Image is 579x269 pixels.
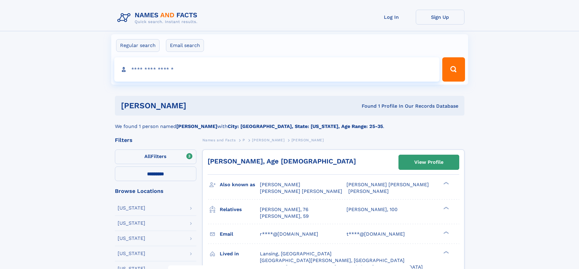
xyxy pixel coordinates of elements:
[260,251,332,257] span: Lansing, [GEOGRAPHIC_DATA]
[348,188,389,194] span: [PERSON_NAME]
[243,136,245,144] a: P
[228,123,383,129] b: City: [GEOGRAPHIC_DATA], State: [US_STATE], Age Range: 25-35
[115,150,196,164] label: Filters
[115,188,196,194] div: Browse Locations
[144,153,151,159] span: All
[220,204,260,215] h3: Relatives
[260,182,300,187] span: [PERSON_NAME]
[442,181,449,185] div: ❯
[220,229,260,239] h3: Email
[260,257,405,263] span: [GEOGRAPHIC_DATA][PERSON_NAME], [GEOGRAPHIC_DATA]
[115,137,196,143] div: Filters
[115,10,202,26] img: Logo Names and Facts
[202,136,236,144] a: Names and Facts
[260,213,309,220] a: [PERSON_NAME], 59
[118,251,145,256] div: [US_STATE]
[252,138,284,142] span: [PERSON_NAME]
[442,206,449,210] div: ❯
[220,249,260,259] h3: Lived in
[416,10,464,25] a: Sign Up
[176,123,217,129] b: [PERSON_NAME]
[346,182,429,187] span: [PERSON_NAME] [PERSON_NAME]
[116,39,160,52] label: Regular search
[166,39,204,52] label: Email search
[442,250,449,254] div: ❯
[260,206,308,213] a: [PERSON_NAME], 76
[260,188,342,194] span: [PERSON_NAME] [PERSON_NAME]
[220,180,260,190] h3: Also known as
[346,206,398,213] a: [PERSON_NAME], 100
[115,116,464,130] div: We found 1 person named with .
[442,230,449,234] div: ❯
[442,57,465,82] button: Search Button
[414,155,443,169] div: View Profile
[399,155,459,170] a: View Profile
[118,206,145,210] div: [US_STATE]
[367,10,416,25] a: Log In
[118,221,145,226] div: [US_STATE]
[243,138,245,142] span: P
[252,136,284,144] a: [PERSON_NAME]
[121,102,274,109] h1: [PERSON_NAME]
[274,103,458,109] div: Found 1 Profile In Our Records Database
[208,157,356,165] a: [PERSON_NAME], Age [DEMOGRAPHIC_DATA]
[291,138,324,142] span: [PERSON_NAME]
[118,236,145,241] div: [US_STATE]
[114,57,440,82] input: search input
